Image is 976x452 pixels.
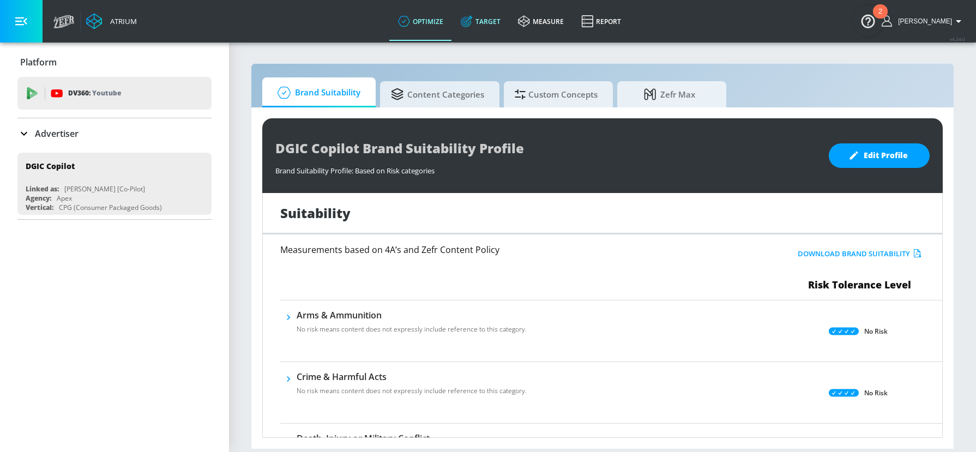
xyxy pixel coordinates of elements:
a: optimize [389,2,452,41]
div: DGIC CopilotLinked as:[PERSON_NAME] [Co-Pilot]Agency:ApexVertical:CPG (Consumer Packaged Goods) [17,153,212,215]
p: Advertiser [35,128,79,140]
h1: Suitability [280,204,351,222]
span: login as: rachel.berman@zefr.com [894,17,952,25]
p: No Risk [864,387,888,399]
button: Open Resource Center, 2 new notifications [853,5,883,36]
div: 2 [878,11,882,26]
div: Agency: [26,194,51,203]
button: Download Brand Suitability [795,245,924,262]
p: Youtube [92,87,121,99]
span: Edit Profile [851,149,908,162]
p: DV360: [68,87,121,99]
p: No risk means content does not expressly include reference to this category. [297,386,527,396]
span: v 4.24.0 [950,36,965,42]
span: Risk Tolerance Level [808,278,911,291]
button: [PERSON_NAME] [882,15,965,28]
div: Apex [57,194,72,203]
p: No risk means content does not expressly include reference to this category. [297,324,527,334]
a: Target [452,2,509,41]
div: Atrium [106,16,137,26]
span: Custom Concepts [515,81,598,107]
div: [PERSON_NAME] [Co-Pilot] [64,184,145,194]
span: Content Categories [391,81,484,107]
div: Brand Suitability Profile: Based on Risk categories [275,160,818,176]
div: Advertiser [17,118,212,149]
button: Edit Profile [829,143,930,168]
div: Vertical: [26,203,53,212]
div: Linked as: [26,184,59,194]
h6: Crime & Harmful Acts [297,371,527,383]
h6: Measurements based on 4A’s and Zefr Content Policy [280,245,721,254]
a: Report [573,2,630,41]
div: Platform [17,47,212,77]
h6: Death, Injury or Military Conflict [297,432,527,444]
a: Atrium [86,13,137,29]
p: No Risk [864,326,888,337]
div: DV360: Youtube [17,77,212,110]
span: Brand Suitability [273,80,360,106]
div: DGIC Copilot [26,161,75,171]
span: Zefr Max [628,81,711,107]
div: Arms & AmmunitionNo risk means content does not expressly include reference to this category. [297,309,527,341]
div: CPG (Consumer Packaged Goods) [59,203,162,212]
div: Crime & Harmful ActsNo risk means content does not expressly include reference to this category. [297,371,527,402]
a: measure [509,2,573,41]
p: Platform [20,56,57,68]
h6: Arms & Ammunition [297,309,527,321]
